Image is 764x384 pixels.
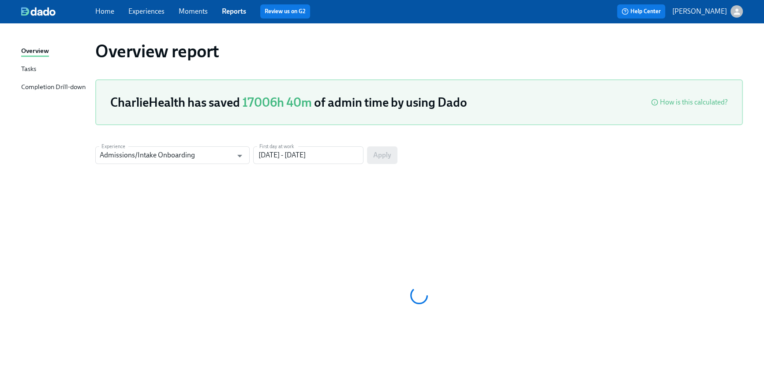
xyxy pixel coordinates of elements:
a: Overview [21,46,88,57]
a: Experiences [128,7,165,15]
img: dado [21,7,56,16]
h3: CharlieHealth has saved of admin time by using Dado [110,94,467,110]
p: [PERSON_NAME] [672,7,727,16]
button: Open [233,149,247,163]
a: Reports [222,7,246,15]
div: Completion Drill-down [21,82,86,93]
a: Tasks [21,64,88,75]
span: Help Center [622,7,661,16]
div: Tasks [21,64,36,75]
div: How is this calculated? [660,97,728,107]
button: [PERSON_NAME] [672,5,743,18]
span: 17006h 40m [242,95,312,110]
a: Home [95,7,114,15]
a: Moments [179,7,208,15]
h1: Overview report [95,41,219,62]
button: Help Center [617,4,665,19]
div: Overview [21,46,49,57]
a: dado [21,7,95,16]
a: Review us on G2 [265,7,306,16]
button: Review us on G2 [260,4,310,19]
a: Completion Drill-down [21,82,88,93]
